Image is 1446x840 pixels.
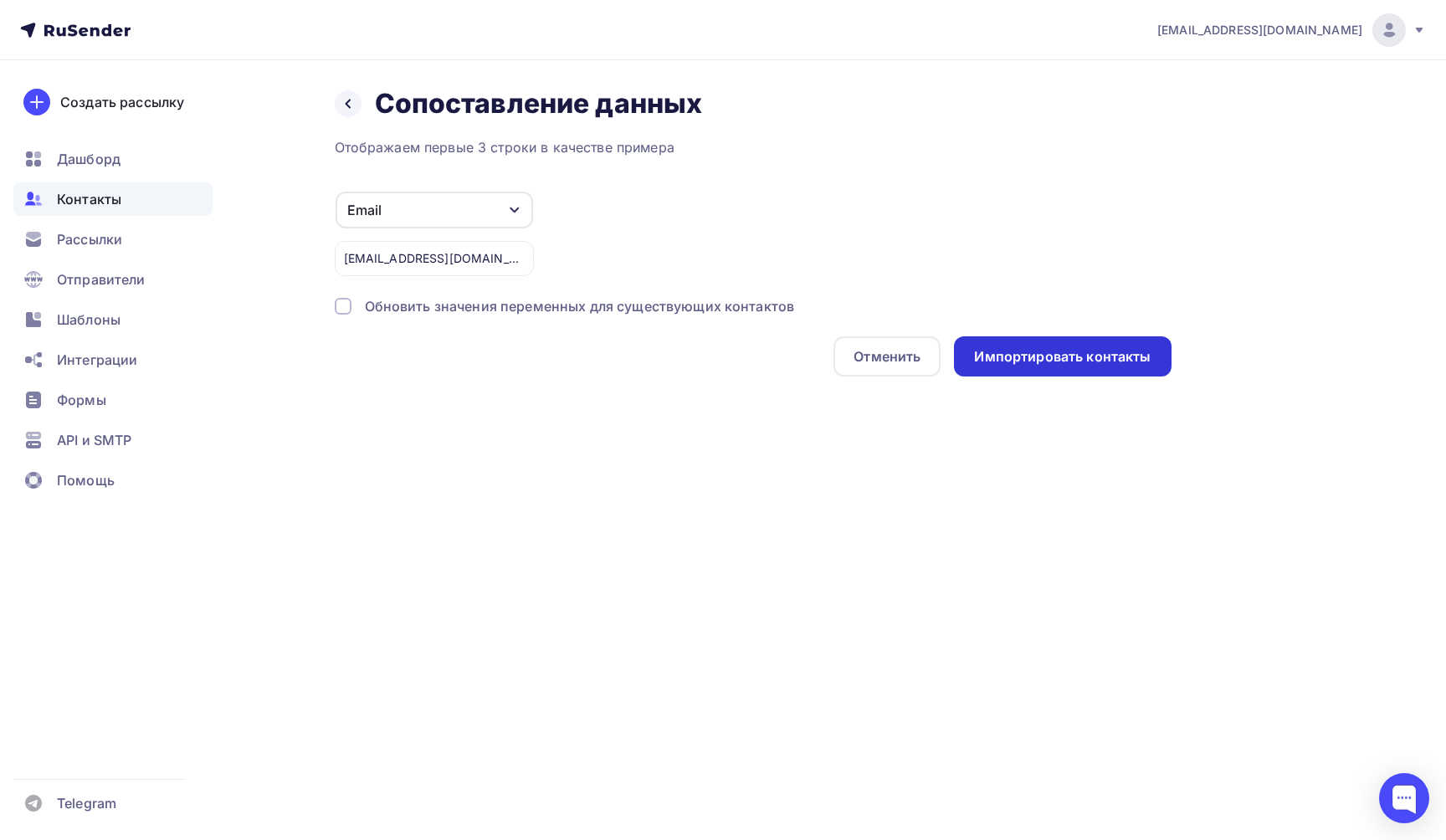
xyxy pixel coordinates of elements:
span: Дашборд [57,149,120,169]
span: API и SMTP [57,430,131,450]
a: Дашборд [13,142,213,176]
div: Создать рассылку [60,92,184,112]
div: Отображаем первые 3 строки в качестве примера [335,137,1172,157]
span: Формы [57,390,106,410]
div: Email [347,200,382,220]
a: Контакты [13,182,213,216]
span: Контакты [57,189,121,209]
h2: Сопоставление данных [375,87,703,120]
span: Помощь [57,470,115,490]
span: Telegram [57,793,116,813]
span: Интеграции [57,350,137,370]
span: Шаблоны [57,310,120,330]
span: Рассылки [57,229,122,249]
div: Импортировать контакты [974,347,1151,366]
a: Рассылки [13,223,213,256]
a: Шаблоны [13,303,213,336]
a: [EMAIL_ADDRESS][DOMAIN_NAME] [1157,13,1426,47]
span: [EMAIL_ADDRESS][DOMAIN_NAME] [1157,22,1362,38]
div: Обновить значения переменных для существующих контактов [365,296,795,316]
button: Email [335,191,534,229]
span: Отправители [57,269,146,289]
div: Отменить [854,346,920,366]
a: Отправители [13,263,213,296]
div: [EMAIL_ADDRESS][DOMAIN_NAME] [335,241,534,276]
a: Формы [13,383,213,417]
